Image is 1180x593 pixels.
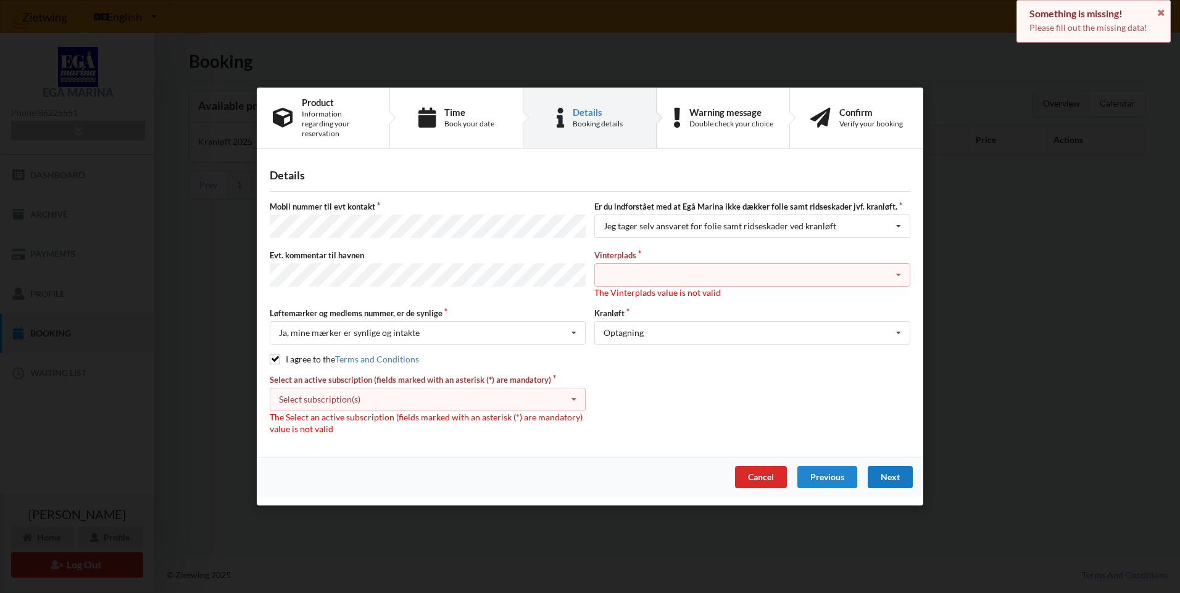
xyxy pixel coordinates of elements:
[839,119,903,129] div: Verify your booking
[270,374,586,385] label: Select an active subscription (fields marked with an asterisk (*) are mandatory)
[270,308,586,319] label: Løftemærker og medlems nummer, er de synlige
[573,107,623,117] div: Details
[444,119,494,129] div: Book your date
[573,119,623,129] div: Booking details
[594,250,910,261] label: Vinterplads
[270,168,910,182] div: Details
[279,394,360,404] div: Select subscription(s)
[868,466,913,488] div: Next
[1029,7,1158,20] div: Something is missing!
[604,222,836,231] div: Jeg tager selv ansvaret for folie samt ridseskader ved kranløft
[270,201,586,212] label: Mobil nummer til evt kontakt
[335,354,419,364] a: Terms and Conditions
[270,250,586,261] label: Evt. kommentar til havnen
[594,308,910,319] label: Kranløft
[302,109,373,139] div: Information regarding your reservation
[594,201,910,212] label: Er du indforstået med at Egå Marina ikke dækker folie samt ridseskader jvf. kranløft.
[689,107,773,117] div: Warning message
[735,466,787,488] div: Cancel
[604,329,644,337] div: Optagning
[797,466,857,488] div: Previous
[689,119,773,129] div: Double check your choice
[279,329,420,337] div: Ja, mine mærker er synlige og intakte
[594,287,721,298] span: The Vinterplads value is not valid
[270,412,583,435] span: The Select an active subscription (fields marked with an asterisk (*) are mandatory) value is not...
[1029,22,1158,34] p: Please fill out the missing data!
[302,97,373,107] div: Product
[270,354,419,364] label: I agree to the
[444,107,494,117] div: Time
[839,107,903,117] div: Confirm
